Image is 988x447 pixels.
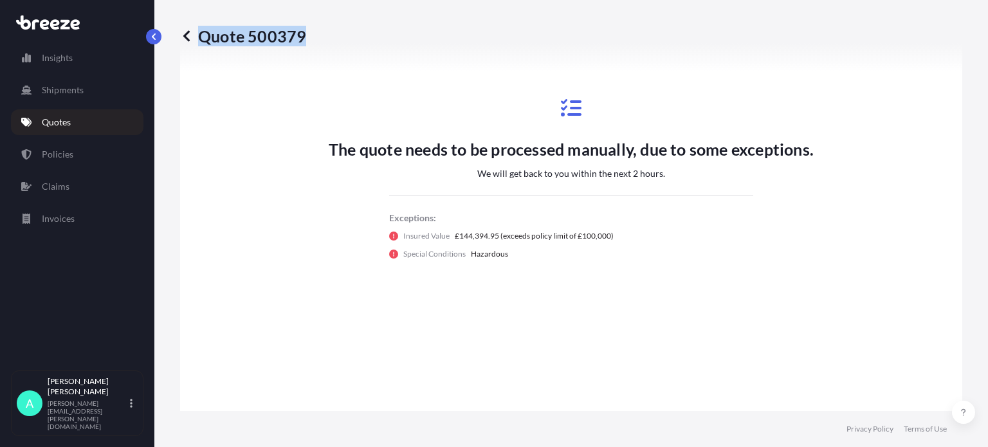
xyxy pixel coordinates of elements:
[329,139,814,160] p: The quote needs to be processed manually, due to some exceptions.
[11,45,143,71] a: Insights
[389,212,753,224] p: Exceptions:
[403,230,450,242] p: Insured Value
[11,174,143,199] a: Claims
[403,248,466,260] p: Special Conditions
[11,141,143,167] a: Policies
[11,206,143,232] a: Invoices
[42,84,84,96] p: Shipments
[42,116,71,129] p: Quotes
[11,77,143,103] a: Shipments
[455,230,614,242] p: £144,394.95 (exceeds policy limit of £100,000)
[846,424,893,434] a: Privacy Policy
[180,26,306,46] p: Quote 500379
[42,148,73,161] p: Policies
[904,424,947,434] a: Terms of Use
[477,167,665,180] p: We will get back to you within the next 2 hours.
[42,212,75,225] p: Invoices
[42,51,73,64] p: Insights
[471,248,508,260] p: Hazardous
[48,399,127,430] p: [PERSON_NAME][EMAIL_ADDRESS][PERSON_NAME][DOMAIN_NAME]
[48,376,127,397] p: [PERSON_NAME] [PERSON_NAME]
[26,397,33,410] span: A
[42,180,69,193] p: Claims
[11,109,143,135] a: Quotes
